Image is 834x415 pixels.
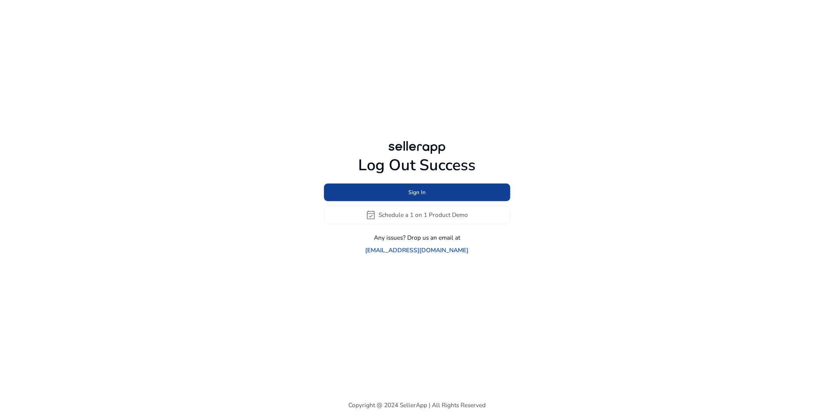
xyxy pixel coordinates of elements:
span: event_available [366,210,376,220]
button: event_availableSchedule a 1 on 1 Product Demo [324,206,510,224]
a: [EMAIL_ADDRESS][DOMAIN_NAME] [366,246,469,255]
button: Sign In [324,184,510,201]
p: Any issues? Drop us an email at [374,233,460,242]
span: Sign In [408,188,426,197]
h1: Log Out Success [324,156,510,175]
